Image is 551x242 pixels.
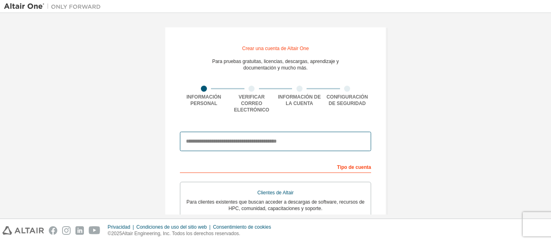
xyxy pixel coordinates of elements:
[89,226,100,235] img: youtube.svg
[75,226,84,235] img: linkedin.svg
[136,224,207,230] font: Condiciones de uso del sitio web
[212,59,339,64] font: Para pruebas gratuitas, licencias, descargas, aprendizaje y
[278,94,321,106] font: Información de la cuenta
[2,226,44,235] img: altair_logo.svg
[111,231,122,236] font: 2025
[337,164,371,170] font: Tipo de cuenta
[108,231,111,236] font: ©
[186,94,221,106] font: Información personal
[213,224,271,230] font: Consentimiento de cookies
[243,65,307,71] font: documentación y mucho más.
[108,224,130,230] font: Privacidad
[242,46,309,51] font: Crear una cuenta de Altair One
[326,94,368,106] font: Configuración de seguridad
[186,199,365,211] font: Para clientes existentes que buscan acceder a descargas de software, recursos de HPC, comunidad, ...
[257,190,294,196] font: Clientes de Altair
[122,231,240,236] font: Altair Engineering, Inc. Todos los derechos reservados.
[49,226,57,235] img: facebook.svg
[4,2,105,11] img: Altair Uno
[234,94,269,113] font: Verificar correo electrónico
[62,226,71,235] img: instagram.svg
